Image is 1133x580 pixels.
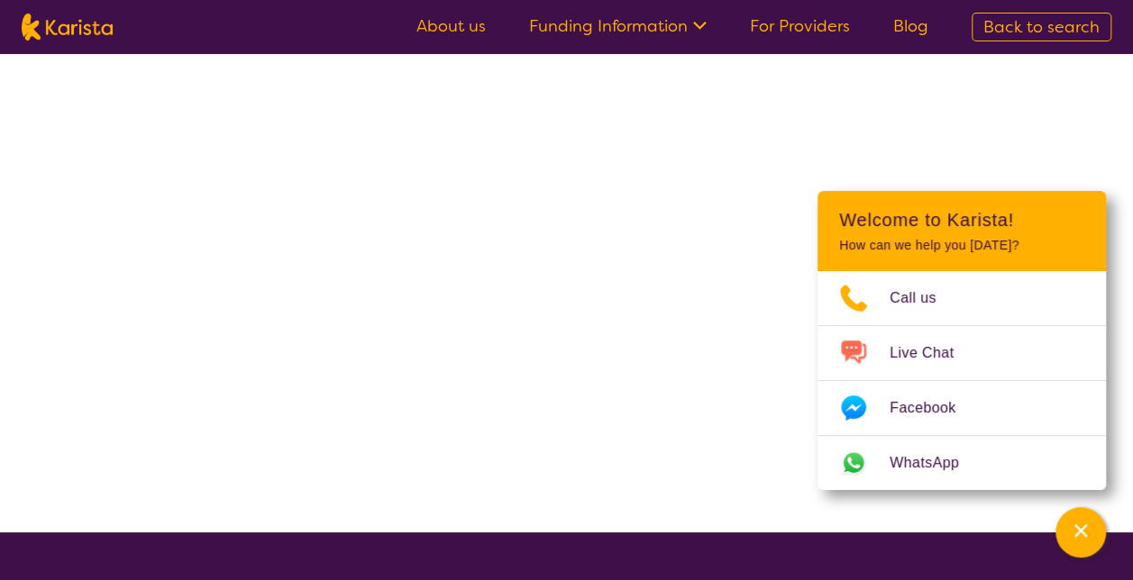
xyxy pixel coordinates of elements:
[818,271,1106,490] ul: Choose channel
[972,13,1111,41] a: Back to search
[529,15,707,37] a: Funding Information
[890,394,977,421] span: Facebook
[890,340,975,367] span: Live Chat
[983,16,1100,38] span: Back to search
[839,238,1084,253] p: How can we help you [DATE]?
[890,285,958,312] span: Call us
[818,191,1106,490] div: Channel Menu
[818,436,1106,490] a: Web link opens in a new tab.
[1055,507,1106,557] button: Channel Menu
[839,209,1084,231] h2: Welcome to Karista!
[893,15,928,37] a: Blog
[890,449,981,476] span: WhatsApp
[750,15,850,37] a: For Providers
[416,15,486,37] a: About us
[22,14,113,41] img: Karista logo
